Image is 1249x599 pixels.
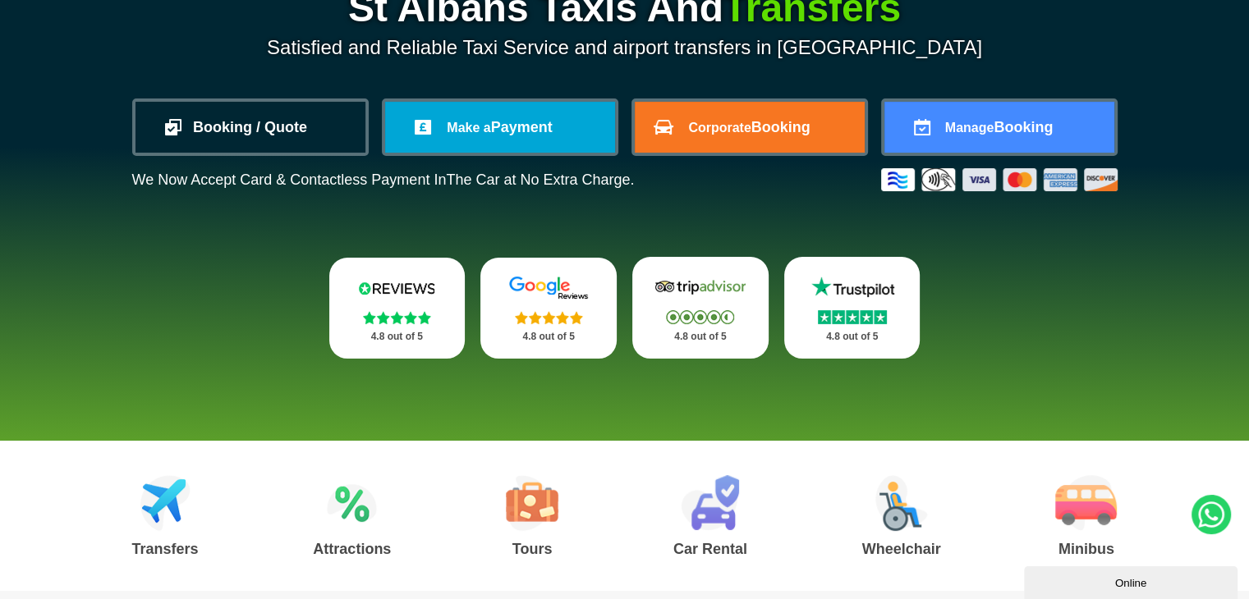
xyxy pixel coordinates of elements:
a: Tripadvisor Stars 4.8 out of 5 [632,257,769,359]
img: Tripadvisor [651,275,750,299]
a: Make aPayment [385,102,615,153]
p: 4.8 out of 5 [650,327,751,347]
img: Credit And Debit Cards [881,168,1118,191]
h3: Attractions [313,542,391,556]
img: Stars [666,310,734,324]
p: 4.8 out of 5 [347,327,448,347]
img: Reviews.io [347,276,446,300]
p: Satisfied and Reliable Taxi Service and airport transfers in [GEOGRAPHIC_DATA] [132,36,1118,59]
a: Booking / Quote [135,102,365,153]
img: Airport Transfers [140,475,191,531]
p: We Now Accept Card & Contactless Payment In [132,171,635,189]
h3: Tours [506,542,558,556]
img: Attractions [327,475,377,531]
span: The Car at No Extra Charge. [446,171,634,188]
span: Make a [447,121,490,135]
img: Stars [818,310,887,324]
iframe: chat widget [1024,563,1241,599]
img: Minibus [1055,475,1117,531]
h3: Wheelchair [862,542,941,556]
img: Wheelchair [875,475,928,531]
span: Manage [945,121,994,135]
img: Car Rental [681,475,739,531]
img: Stars [363,311,431,324]
img: Trustpilot [803,275,902,299]
span: Corporate [688,121,751,135]
img: Google [499,276,598,300]
p: 4.8 out of 5 [498,327,599,347]
h3: Car Rental [673,542,747,556]
p: 4.8 out of 5 [802,327,902,347]
h3: Transfers [132,542,199,556]
a: CorporateBooking [635,102,865,153]
a: ManageBooking [884,102,1114,153]
a: Reviews.io Stars 4.8 out of 5 [329,258,466,359]
a: Trustpilot Stars 4.8 out of 5 [784,257,921,359]
h3: Minibus [1055,542,1117,556]
a: Google Stars 4.8 out of 5 [480,258,617,359]
img: Tours [506,475,558,531]
img: Stars [515,311,583,324]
